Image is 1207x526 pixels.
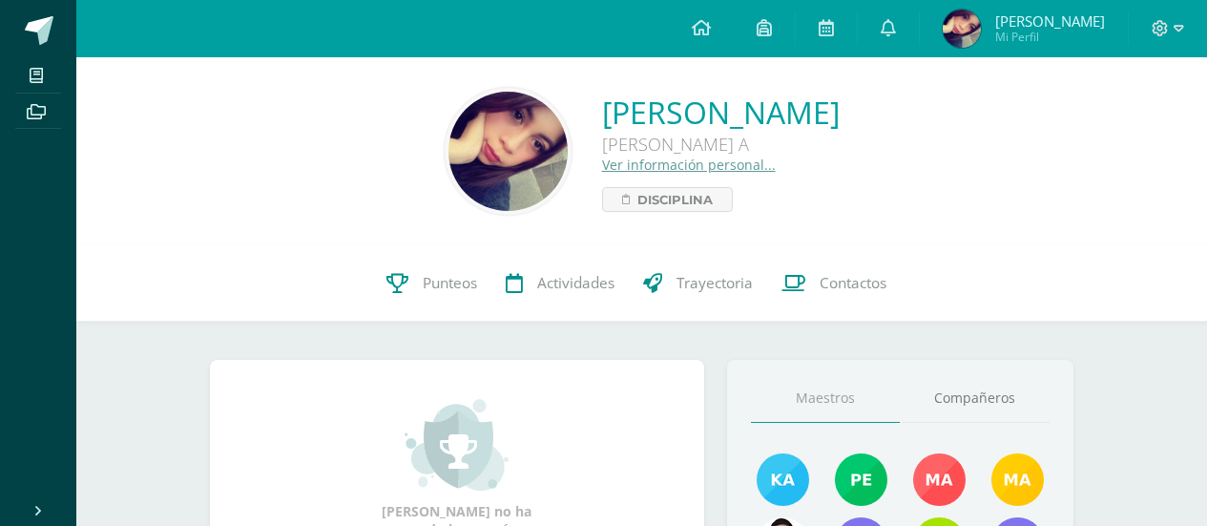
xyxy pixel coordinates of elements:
a: Punteos [372,245,491,322]
span: Mi Perfil [995,29,1105,45]
a: Actividades [491,245,629,322]
a: Maestros [751,374,901,423]
a: Compañeros [900,374,1050,423]
img: 1c285e60f6ff79110def83009e9e501a.png [757,453,809,506]
div: [PERSON_NAME] A [602,133,840,156]
span: Disciplina [637,188,713,211]
a: Trayectoria [629,245,767,322]
span: [PERSON_NAME] [995,11,1105,31]
a: [PERSON_NAME] [602,92,840,133]
span: Contactos [820,273,886,293]
img: f5bcdfe112135d8e2907dab10a7547e4.png [991,453,1044,506]
a: Disciplina [602,187,733,212]
a: Ver información personal... [602,156,776,174]
span: Punteos [423,273,477,293]
a: Contactos [767,245,901,322]
span: Actividades [537,273,614,293]
img: 15fb5835aaf1d8aa0909c044d1811af8.png [835,453,887,506]
img: 78268b36645396304b2d8e5a5d2332f1.png [943,10,981,48]
img: 6cea648ff3610a2f01b66195699e05bb.png [448,92,568,211]
span: Trayectoria [676,273,753,293]
img: achievement_small.png [405,397,509,493]
img: c020eebe47570ddd332f87e65077e1d5.png [913,453,966,506]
